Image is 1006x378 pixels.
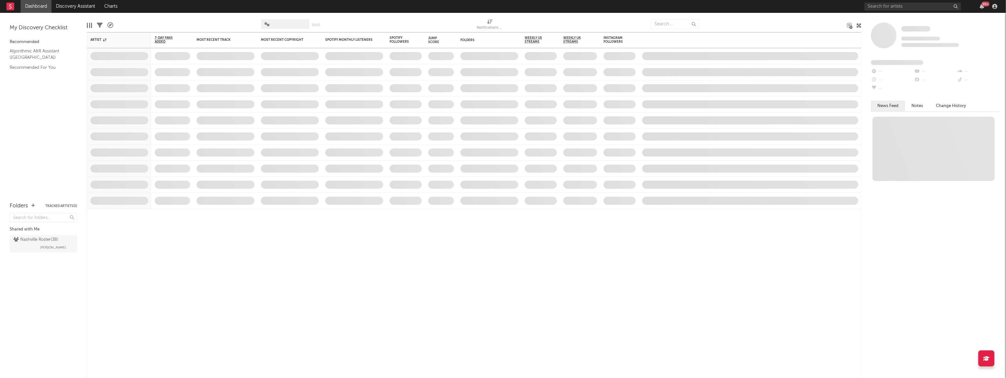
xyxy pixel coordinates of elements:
div: Most Recent Copyright [261,38,309,42]
button: 99+ [980,4,984,9]
div: 99 + [982,2,990,6]
div: Artist [90,38,139,42]
div: Notifications (Artist) [477,16,503,35]
span: [PERSON_NAME] [40,244,66,251]
div: Edit Columns [87,16,92,35]
div: -- [871,76,914,84]
div: -- [957,67,1000,76]
div: Most Recent Track [197,38,245,42]
span: Fans Added by Platform [871,60,923,65]
input: Search for folders... [10,213,77,222]
div: Instagram Followers [604,36,626,44]
div: Recommended [10,38,77,46]
div: Folders [460,38,509,42]
a: Algorithmic A&R Assistant ([GEOGRAPHIC_DATA]) [10,48,71,61]
button: Change History [929,101,973,111]
span: Tracking Since: [DATE] [901,37,940,40]
button: News Feed [871,101,905,111]
div: -- [871,84,914,93]
a: Some Artist [901,26,930,32]
span: 7-Day Fans Added [155,36,180,44]
input: Search for artists [864,3,961,11]
div: A&R Pipeline [107,16,113,35]
div: Nashville Roster ( 38 ) [14,236,58,244]
input: Search... [651,19,699,29]
a: Recommended For You [10,64,71,71]
span: Weekly US Streams [525,36,547,44]
div: My Discovery Checklist [10,24,77,32]
button: Save [312,23,320,27]
span: Weekly UK Streams [563,36,587,44]
a: Nashville Roster(38)[PERSON_NAME] [10,235,77,252]
div: -- [914,76,956,84]
div: -- [871,67,914,76]
button: Notes [905,101,929,111]
div: -- [957,76,1000,84]
div: Folders [10,202,28,210]
div: Spotify Followers [390,36,412,44]
div: Shared with Me [10,226,77,233]
div: Spotify Monthly Listeners [325,38,374,42]
div: Notifications (Artist) [477,24,503,32]
div: Jump Score [428,36,444,44]
span: 0 fans last week [901,43,959,47]
div: -- [914,67,956,76]
div: Filters [97,16,103,35]
button: Tracked Artists(5) [45,204,77,208]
